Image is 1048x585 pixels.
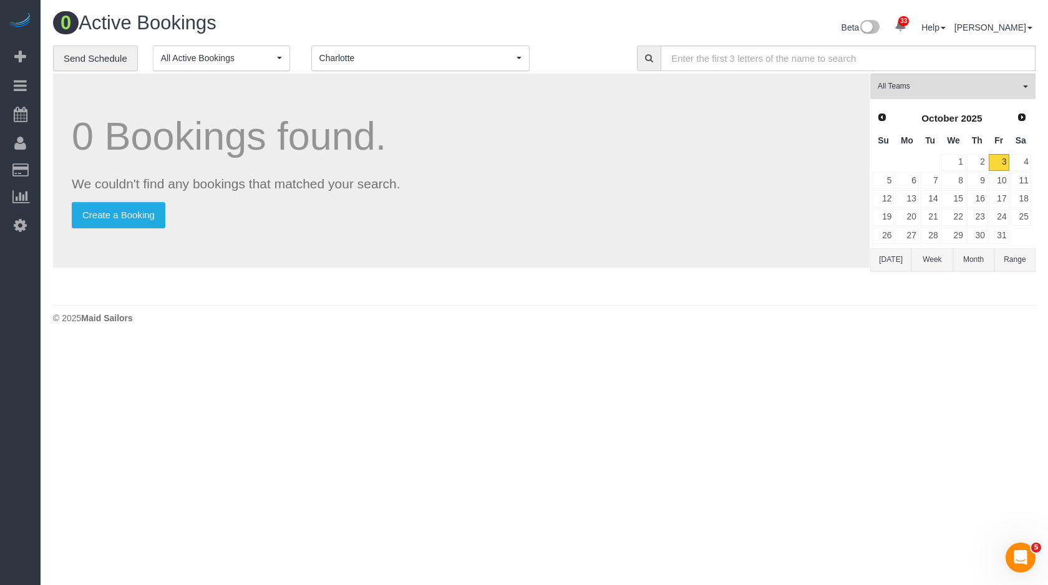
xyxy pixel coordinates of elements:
[941,190,965,207] a: 15
[961,113,982,123] span: 2025
[895,209,918,226] a: 20
[941,209,965,226] a: 22
[954,22,1032,32] a: [PERSON_NAME]
[877,112,887,122] span: Prev
[1011,190,1031,207] a: 18
[72,115,851,158] h1: 0 Bookings found.
[989,154,1009,171] a: 3
[967,209,987,226] a: 23
[311,46,530,71] button: Charlotte
[989,190,1009,207] a: 17
[967,227,987,244] a: 30
[911,248,953,271] button: Week
[921,113,958,123] span: October
[953,248,994,271] button: Month
[1031,543,1041,553] span: 5
[873,209,894,226] a: 19
[7,12,32,30] img: Automaid Logo
[873,227,894,244] a: 26
[921,22,946,32] a: Help
[1013,109,1031,127] a: Next
[994,135,1003,145] span: Friday
[920,227,941,244] a: 28
[895,190,918,207] a: 13
[920,209,941,226] a: 21
[967,190,987,207] a: 16
[925,135,935,145] span: Tuesday
[989,172,1009,189] a: 10
[878,81,1020,92] span: All Teams
[1017,112,1027,122] span: Next
[873,172,894,189] a: 5
[1016,135,1026,145] span: Saturday
[870,248,911,271] button: [DATE]
[920,172,941,189] a: 7
[994,248,1036,271] button: Range
[53,312,1036,324] div: © 2025
[870,74,1036,93] ol: All Teams
[972,135,982,145] span: Thursday
[319,52,513,64] span: Charlotte
[53,46,138,72] a: Send Schedule
[870,74,1036,99] button: All Teams
[967,154,987,171] a: 2
[989,227,1009,244] a: 31
[53,11,79,34] span: 0
[161,52,274,64] span: All Active Bookings
[72,175,851,193] p: We couldn't find any bookings that matched your search.
[941,227,965,244] a: 29
[1011,209,1031,226] a: 25
[989,209,1009,226] a: 24
[153,46,290,71] button: All Active Bookings
[888,12,913,40] a: 33
[873,109,891,127] a: Prev
[898,16,909,26] span: 33
[895,227,918,244] a: 27
[1011,154,1031,171] a: 4
[901,135,913,145] span: Monday
[895,172,918,189] a: 6
[1011,172,1031,189] a: 11
[53,12,535,34] h1: Active Bookings
[1006,543,1036,573] iframe: Intercom live chat
[878,135,889,145] span: Sunday
[873,190,894,207] a: 12
[941,154,965,171] a: 1
[920,190,941,207] a: 14
[81,313,132,323] strong: Maid Sailors
[947,135,960,145] span: Wednesday
[967,172,987,189] a: 9
[842,22,880,32] a: Beta
[72,202,165,228] a: Create a Booking
[661,46,1036,71] input: Enter the first 3 letters of the name to search
[941,172,965,189] a: 8
[859,20,880,36] img: New interface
